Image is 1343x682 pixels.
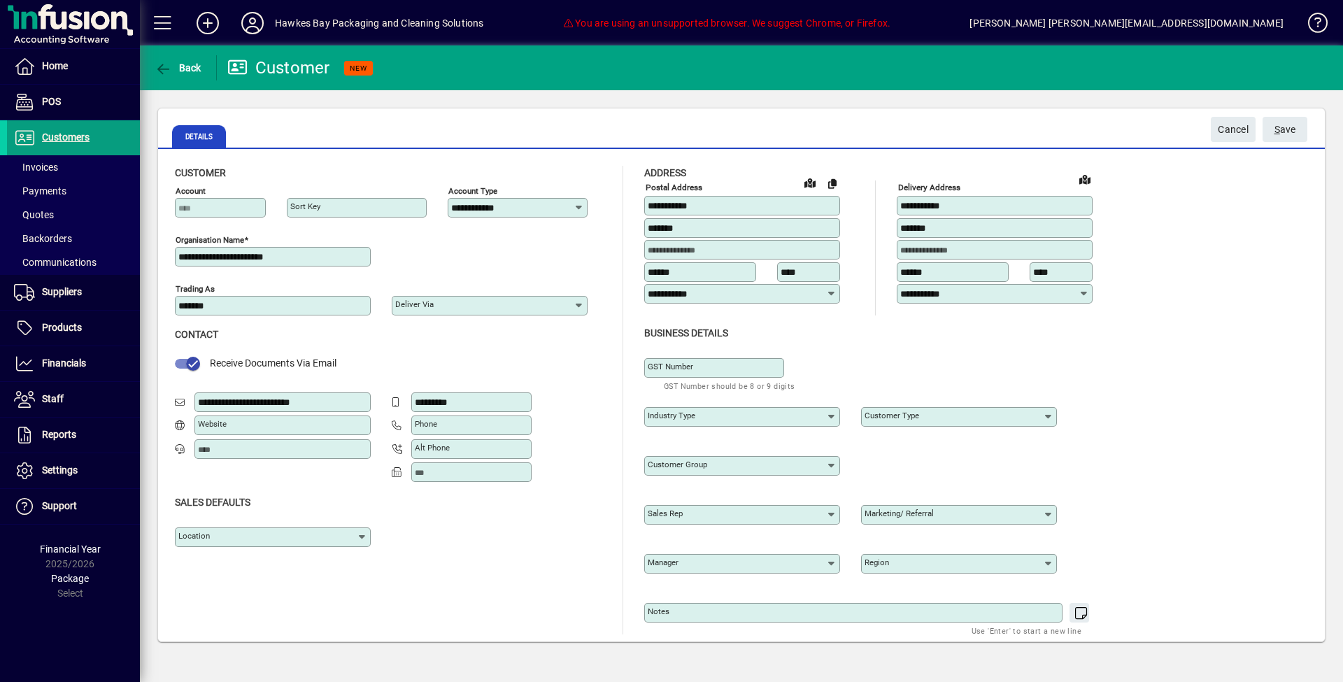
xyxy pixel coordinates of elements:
span: Cancel [1218,118,1249,141]
span: Customer [175,167,226,178]
mat-label: Industry type [648,411,695,420]
span: Support [42,500,77,511]
span: Backorders [14,233,72,244]
span: Payments [14,185,66,197]
span: Home [42,60,68,71]
a: Financials [7,346,140,381]
a: Support [7,489,140,524]
span: Receive Documents Via Email [210,357,336,369]
span: S [1274,124,1280,135]
mat-label: Sort key [290,201,320,211]
span: Suppliers [42,286,82,297]
span: Staff [42,393,64,404]
span: POS [42,96,61,107]
span: Financial Year [40,544,101,555]
mat-label: Location [178,531,210,541]
mat-label: Website [198,419,227,429]
a: Home [7,49,140,84]
div: Hawkes Bay Packaging and Cleaning Solutions [275,12,484,34]
mat-hint: Use 'Enter' to start a new line [972,623,1081,639]
mat-hint: GST Number should be 8 or 9 digits [664,378,795,394]
mat-label: Organisation name [176,235,244,245]
a: Reports [7,418,140,453]
span: Address [644,167,686,178]
mat-label: Region [865,557,889,567]
span: Details [172,125,226,148]
a: Invoices [7,155,140,179]
mat-label: GST Number [648,362,693,371]
a: Staff [7,382,140,417]
span: Package [51,573,89,584]
mat-label: Marketing/ Referral [865,509,934,518]
span: Products [42,322,82,333]
a: View on map [1074,168,1096,190]
span: Business details [644,327,728,339]
span: ave [1274,118,1296,141]
div: [PERSON_NAME] [PERSON_NAME][EMAIL_ADDRESS][DOMAIN_NAME] [969,12,1284,34]
span: Sales defaults [175,497,250,508]
mat-label: Notes [648,606,669,616]
a: Settings [7,453,140,488]
a: Communications [7,250,140,274]
span: Invoices [14,162,58,173]
button: Copy to Delivery address [821,172,844,194]
mat-label: Sales rep [648,509,683,518]
a: Knowledge Base [1298,3,1326,48]
span: Contact [175,329,218,340]
div: Customer [227,57,330,79]
button: Profile [230,10,275,36]
a: Backorders [7,227,140,250]
button: Cancel [1211,117,1256,142]
span: Quotes [14,209,54,220]
mat-label: Customer type [865,411,919,420]
mat-label: Phone [415,419,437,429]
span: Communications [14,257,97,268]
a: View on map [799,171,821,194]
span: Back [155,62,201,73]
mat-label: Account Type [448,186,497,196]
span: Financials [42,357,86,369]
span: Settings [42,464,78,476]
span: NEW [350,64,367,73]
a: Quotes [7,203,140,227]
a: Products [7,311,140,346]
app-page-header-button: Back [140,55,217,80]
button: Save [1263,117,1307,142]
button: Add [185,10,230,36]
span: Reports [42,429,76,440]
button: Back [151,55,205,80]
mat-label: Alt Phone [415,443,450,453]
mat-label: Deliver via [395,299,434,309]
mat-label: Account [176,186,206,196]
mat-label: Manager [648,557,678,567]
a: Payments [7,179,140,203]
mat-label: Trading as [176,284,215,294]
a: POS [7,85,140,120]
span: Customers [42,132,90,143]
mat-label: Customer group [648,460,707,469]
span: You are using an unsupported browser. We suggest Chrome, or Firefox. [563,17,890,29]
a: Suppliers [7,275,140,310]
